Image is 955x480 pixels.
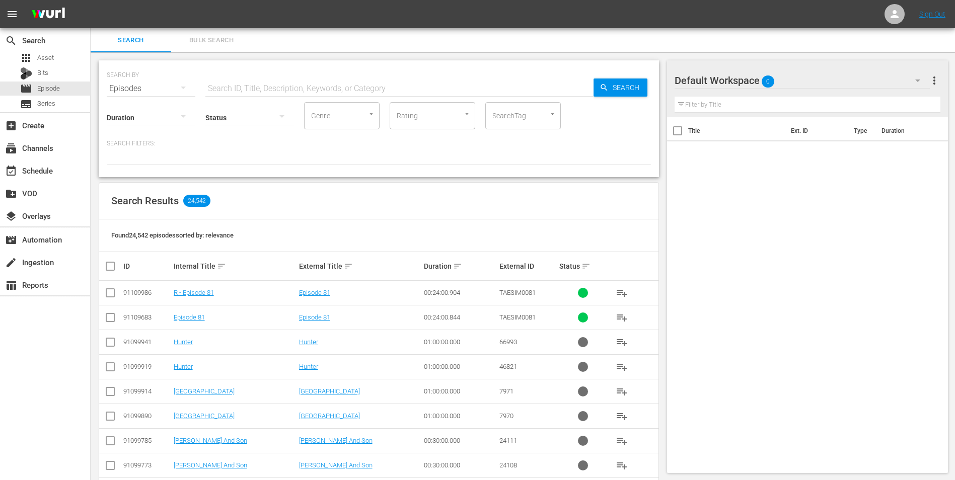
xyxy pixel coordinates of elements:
[499,338,517,346] span: 66993
[123,461,171,469] div: 91099773
[928,74,940,87] span: more_vert
[20,52,32,64] span: Asset
[610,404,634,428] button: playlist_add
[97,35,165,46] span: Search
[174,313,205,321] a: Episode 81
[424,412,496,420] div: 01:00:00.000
[174,387,235,395] a: [GEOGRAPHIC_DATA]
[424,437,496,444] div: 00:30:00.000
[424,289,496,296] div: 00:24:00.904
[424,313,496,321] div: 00:24:00.844
[424,338,496,346] div: 01:00:00.000
[616,410,628,422] span: playlist_add
[5,35,17,47] span: Search
[675,66,930,95] div: Default Workspace
[299,260,421,272] div: External Title
[123,387,171,395] div: 91099914
[174,260,296,272] div: Internal Title
[5,234,17,246] span: Automation
[299,338,318,346] a: Hunter
[299,412,360,420] a: [GEOGRAPHIC_DATA]
[616,361,628,373] span: playlist_add
[177,35,246,46] span: Bulk Search
[424,363,496,370] div: 01:00:00.000
[299,289,330,296] a: Episode 81
[111,195,179,207] span: Search Results
[499,387,513,395] span: 7971
[5,120,17,132] span: Create
[616,287,628,299] span: playlist_add
[616,385,628,397] span: playlist_add
[123,289,171,296] div: 91109986
[5,257,17,269] span: Ingestion
[594,78,647,97] button: Search
[548,109,557,119] button: Open
[5,188,17,200] span: VOD
[616,311,628,324] span: playlist_add
[174,289,214,296] a: R - Episode 81
[123,313,171,321] div: 91109683
[610,355,634,379] button: playlist_add
[5,210,17,222] span: Overlays
[499,412,513,420] span: 7970
[37,99,55,109] span: Series
[499,437,517,444] span: 24111
[616,435,628,447] span: playlist_add
[424,260,496,272] div: Duration
[453,262,462,271] span: sort
[174,461,247,469] a: [PERSON_NAME] And Son
[299,461,373,469] a: [PERSON_NAME] And Son
[20,83,32,95] span: Episode
[762,71,774,92] span: 0
[616,459,628,471] span: playlist_add
[610,330,634,354] button: playlist_add
[610,429,634,453] button: playlist_add
[24,3,72,26] img: ans4CAIJ8jUAAAAAAAAAAAAAAAAAAAAAAAAgQb4GAAAAAAAAAAAAAAAAAAAAAAAAJMjXAAAAAAAAAAAAAAAAAAAAAAAAgAT5G...
[37,53,54,63] span: Asset
[785,117,848,145] th: Ext. ID
[107,139,651,148] p: Search Filters:
[581,262,591,271] span: sort
[20,98,32,110] span: Series
[5,279,17,291] span: Reports
[299,313,330,321] a: Episode 81
[610,379,634,404] button: playlist_add
[123,363,171,370] div: 91099919
[499,461,517,469] span: 24108
[123,412,171,420] div: 91099890
[462,109,472,119] button: Open
[123,262,171,270] div: ID
[928,68,940,93] button: more_vert
[424,461,496,469] div: 00:30:00.000
[616,336,628,348] span: playlist_add
[610,305,634,330] button: playlist_add
[123,437,171,444] div: 91099785
[174,338,193,346] a: Hunter
[875,117,936,145] th: Duration
[107,74,195,103] div: Episodes
[424,387,496,395] div: 01:00:00.000
[217,262,226,271] span: sort
[499,289,536,296] span: TAESIM0081
[37,68,48,78] span: Bits
[299,363,318,370] a: Hunter
[610,281,634,305] button: playlist_add
[366,109,376,119] button: Open
[499,313,536,321] span: TAESIM0081
[174,412,235,420] a: [GEOGRAPHIC_DATA]
[299,387,360,395] a: [GEOGRAPHIC_DATA]
[299,437,373,444] a: [PERSON_NAME] And Son
[688,117,785,145] th: Title
[610,453,634,477] button: playlist_add
[344,262,353,271] span: sort
[499,262,557,270] div: External ID
[609,78,647,97] span: Search
[20,67,32,79] div: Bits
[499,363,517,370] span: 46821
[174,437,247,444] a: [PERSON_NAME] And Son
[6,8,18,20] span: menu
[5,165,17,177] span: Schedule
[111,231,234,239] span: Found 24,542 episodes sorted by: relevance
[174,363,193,370] a: Hunter
[919,10,945,18] a: Sign Out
